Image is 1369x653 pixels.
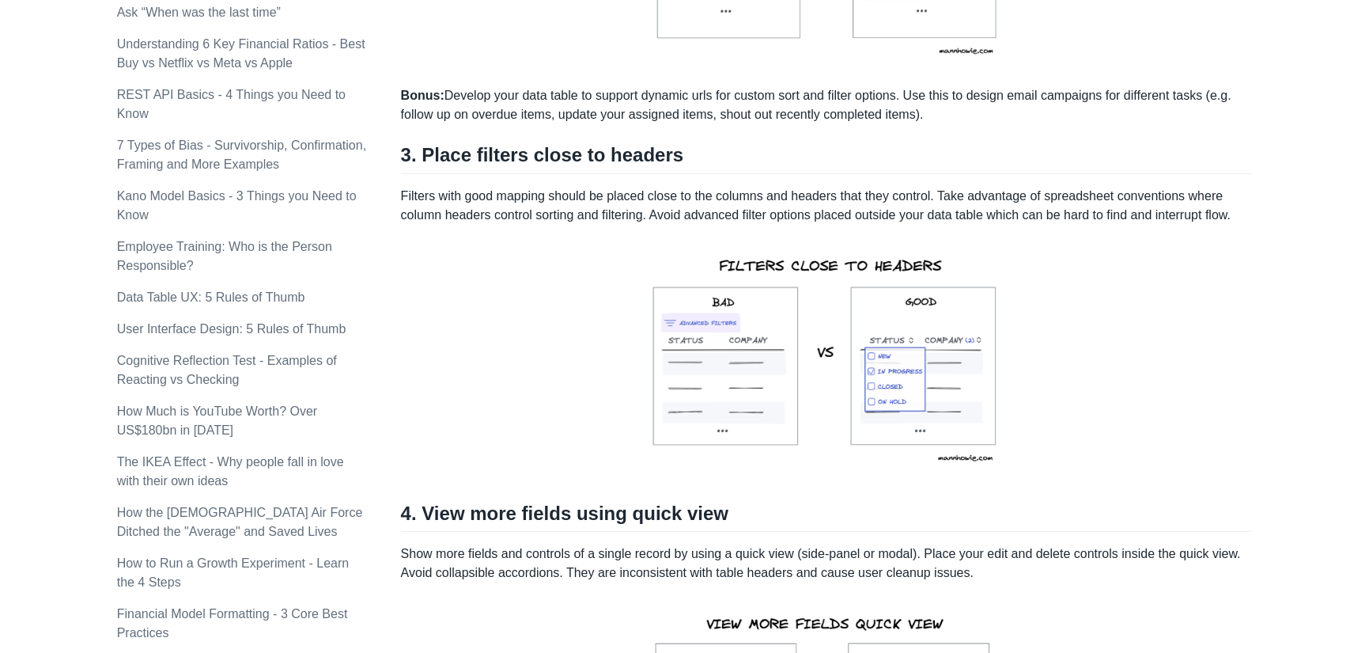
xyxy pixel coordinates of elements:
a: How to Run a Growth Experiment - Learn the 4 Steps [117,556,349,589]
strong: Bonus: [401,89,444,102]
a: Employee Training: Who is the Person Responsible? [117,240,332,272]
a: The IKEA Effect - Why people fall in love with their own ideas [117,455,344,488]
a: User Interface Design: 5 Rules of Thumb [117,322,346,336]
p: Develop your data table to support dynamic urls for custom sort and filter options. Use this to d... [401,86,1253,124]
p: Show more fields and controls of a single record by using a quick view (side-panel or modal). Pla... [401,545,1253,583]
a: How Much is YouTube Worth? Over US$180bn in [DATE] [117,404,317,437]
a: Financial Model Formatting - 3 Core Best Practices [117,607,348,640]
img: filters close to headers [623,237,1030,483]
a: Kano Model Basics - 3 Things you Need to Know [117,189,357,222]
a: REST API Basics - 4 Things you Need to Know [117,88,346,120]
h2: 3. Place filters close to headers [401,143,1253,173]
a: Data Table UX: 5 Rules of Thumb [117,290,305,304]
a: 7 Types of Bias - Survivorship, Confirmation, Framing and More Examples [117,139,366,171]
a: Understanding 6 Key Financial Ratios - Best Buy vs Netflix vs Meta vs Apple [117,37,365,70]
a: Cognitive Reflection Test - Examples of Reacting vs Checking [117,354,337,386]
p: Filters with good mapping should be placed close to the columns and headers that they control. Ta... [401,187,1253,225]
h2: 4. View more fields using quick view [401,502,1253,532]
a: How the [DEMOGRAPHIC_DATA] Air Force Ditched the "Average" and Saved Lives [117,506,363,538]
